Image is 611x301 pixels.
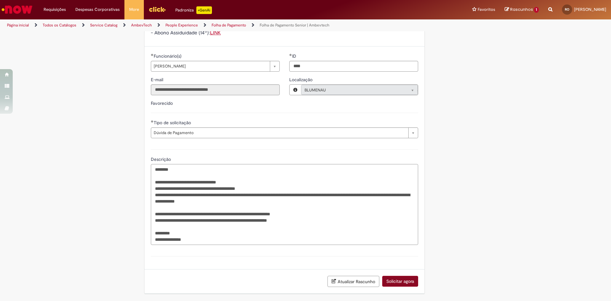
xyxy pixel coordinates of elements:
[151,164,418,245] textarea: Descrição
[151,76,165,83] label: Somente leitura - E-mail
[478,6,495,13] span: Favoritos
[5,19,403,31] ul: Trilhas de página
[90,23,117,28] a: Service Catalog
[151,84,280,95] input: E-mail
[305,85,402,95] span: BLUMENAU
[289,61,418,72] input: ID
[151,100,173,106] label: Favorecido
[565,7,569,11] span: RO
[210,30,221,36] a: LINK
[154,53,183,59] span: Funcionário(s)
[175,6,212,14] div: Padroniza
[289,54,292,56] span: Obrigatório Preenchido
[154,120,192,125] span: Tipo de solicitação
[165,23,198,28] a: People Experience
[574,7,606,12] span: [PERSON_NAME]
[327,276,379,287] button: Atualizar Rascunho
[534,7,539,13] span: 1
[151,30,221,36] span: - Abono Assiduidade (14º):
[151,120,154,123] span: Obrigatório Preenchido
[505,7,539,13] a: Rascunhos
[151,77,165,82] span: Somente leitura - E-mail
[290,85,301,95] button: Localização, Visualizar este registro BLUMENAU
[75,6,120,13] span: Despesas Corporativas
[292,53,298,59] span: ID
[260,23,329,28] a: Folha de Pagamento Senior | Ambevtech
[289,77,314,82] span: Localização
[151,54,154,56] span: Obrigatório Preenchido
[1,3,33,16] img: ServiceNow
[154,61,267,71] span: [PERSON_NAME]
[212,23,246,28] a: Folha de Pagamento
[129,6,139,13] span: More
[149,4,166,14] img: click_logo_yellow_360x200.png
[7,23,29,28] a: Página inicial
[131,23,152,28] a: AmbevTech
[510,6,533,12] span: Rascunhos
[44,6,66,13] span: Requisições
[154,128,405,138] span: Dúvida de Pagamento
[43,23,76,28] a: Todos os Catálogos
[301,85,418,95] a: BLUMENAULimpar campo Localização
[289,76,314,83] label: Somente leitura - Localização
[196,6,212,14] p: +GenAi
[151,156,172,162] span: Descrição
[382,276,418,287] button: Solicitar agora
